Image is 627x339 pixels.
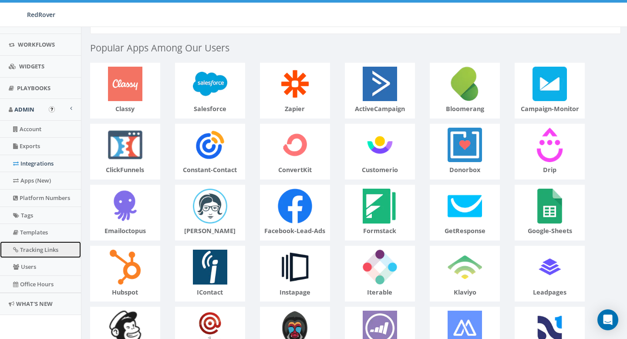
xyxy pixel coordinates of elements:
[189,185,231,227] img: emma-logo
[515,105,584,114] p: campaign-monitor
[175,227,245,236] p: [PERSON_NAME]
[260,166,330,175] p: convertKit
[189,124,231,166] img: constant-contact-logo
[345,105,415,114] p: activeCampaign
[18,41,55,48] span: Workflows
[104,185,146,227] img: emailoctopus-logo
[189,63,231,105] img: salesforce-logo
[529,185,570,227] img: google-sheets-logo
[16,300,53,308] span: What's New
[91,166,160,175] p: clickFunnels
[104,124,146,166] img: clickFunnels-logo
[104,246,146,288] img: hubspot-logo
[189,246,231,288] img: iContact-logo
[529,246,570,288] img: leadpages-logo
[91,288,160,297] p: hubspot
[260,105,330,114] p: zapier
[430,105,499,114] p: bloomerang
[515,166,584,175] p: drip
[27,10,55,19] span: RedRover
[19,62,44,70] span: Widgets
[274,185,316,227] img: facebook-lead-ads-logo
[49,106,55,112] button: Open In-App Guide
[359,63,401,105] img: activeCampaign-logo
[260,288,330,297] p: instapage
[444,246,485,288] img: klaviyo-logo
[515,288,584,297] p: leadpages
[597,309,618,330] div: Open Intercom Messenger
[444,63,485,105] img: bloomerang-logo
[345,166,415,175] p: customerio
[359,124,401,166] img: customerio-logo
[430,288,499,297] p: klaviyo
[17,84,51,92] span: Playbooks
[515,227,584,236] p: google-sheets
[274,246,316,288] img: instapage-logo
[345,288,415,297] p: iterable
[444,185,485,227] img: getResponse-logo
[260,227,330,236] p: facebook-lead-ads
[91,105,160,114] p: classy
[359,185,401,227] img: formstack-logo
[529,63,570,105] img: campaign-monitor-logo
[359,246,401,288] img: iterable-logo
[14,105,34,113] span: Admin
[175,166,245,175] p: constant-contact
[430,227,499,236] p: getResponse
[274,63,316,105] img: zapier-logo
[104,63,146,105] img: classy-logo
[175,105,245,114] p: salesforce
[274,124,316,166] img: convertKit-logo
[529,124,570,166] img: drip-logo
[175,288,245,297] p: iContact
[444,124,485,166] img: donorbox-logo
[345,227,415,236] p: formstack
[430,166,499,175] p: donorbox
[91,227,160,236] p: emailoctopus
